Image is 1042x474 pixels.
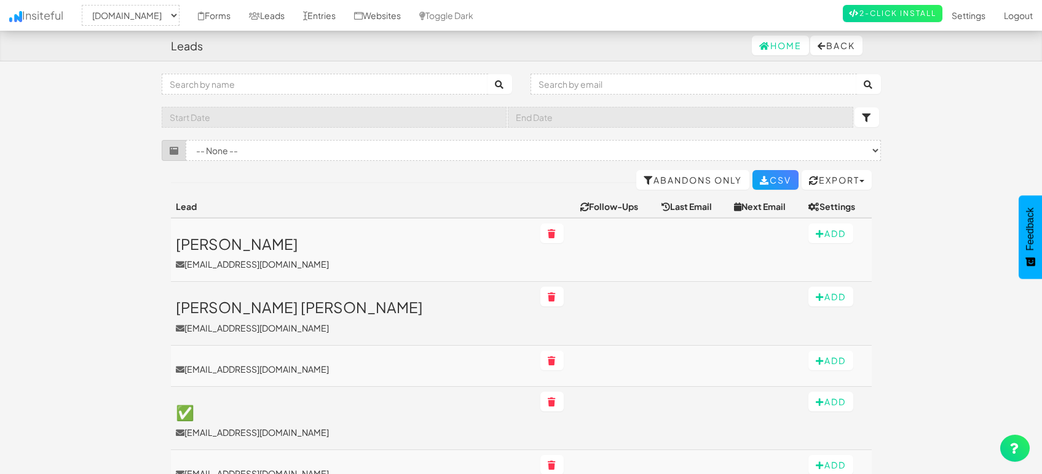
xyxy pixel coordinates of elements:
[176,299,531,333] a: [PERSON_NAME] [PERSON_NAME][EMAIL_ADDRESS][DOMAIN_NAME]
[176,404,531,420] h3: ✅
[808,351,853,370] button: Add
[808,223,853,243] button: Add
[531,74,857,95] input: Search by email
[176,322,531,334] p: [EMAIL_ADDRESS][DOMAIN_NAME]
[1025,208,1036,251] span: Feedback
[171,40,203,52] h4: Leads
[808,287,853,306] button: Add
[176,236,531,252] h3: [PERSON_NAME]
[171,195,535,218] th: Lead
[162,107,507,128] input: Start Date
[657,195,729,218] th: Last Email
[636,170,749,190] a: Abandons Only
[176,258,531,270] p: [EMAIL_ADDRESS][DOMAIN_NAME]
[176,363,531,375] a: [EMAIL_ADDRESS][DOMAIN_NAME]
[843,5,942,22] a: 2-Click Install
[508,107,853,128] input: End Date
[752,170,799,190] a: CSV
[575,195,657,218] th: Follow-Ups
[9,11,22,22] img: icon.png
[803,195,872,218] th: Settings
[802,170,872,190] button: Export
[176,236,531,270] a: [PERSON_NAME][EMAIL_ADDRESS][DOMAIN_NAME]
[176,404,531,438] a: ✅[EMAIL_ADDRESS][DOMAIN_NAME]
[162,74,488,95] input: Search by name
[176,299,531,315] h3: [PERSON_NAME] [PERSON_NAME]
[752,36,809,55] a: Home
[729,195,803,218] th: Next Email
[176,426,531,438] p: [EMAIL_ADDRESS][DOMAIN_NAME]
[808,392,853,411] button: Add
[810,36,862,55] button: Back
[1019,195,1042,279] button: Feedback - Show survey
